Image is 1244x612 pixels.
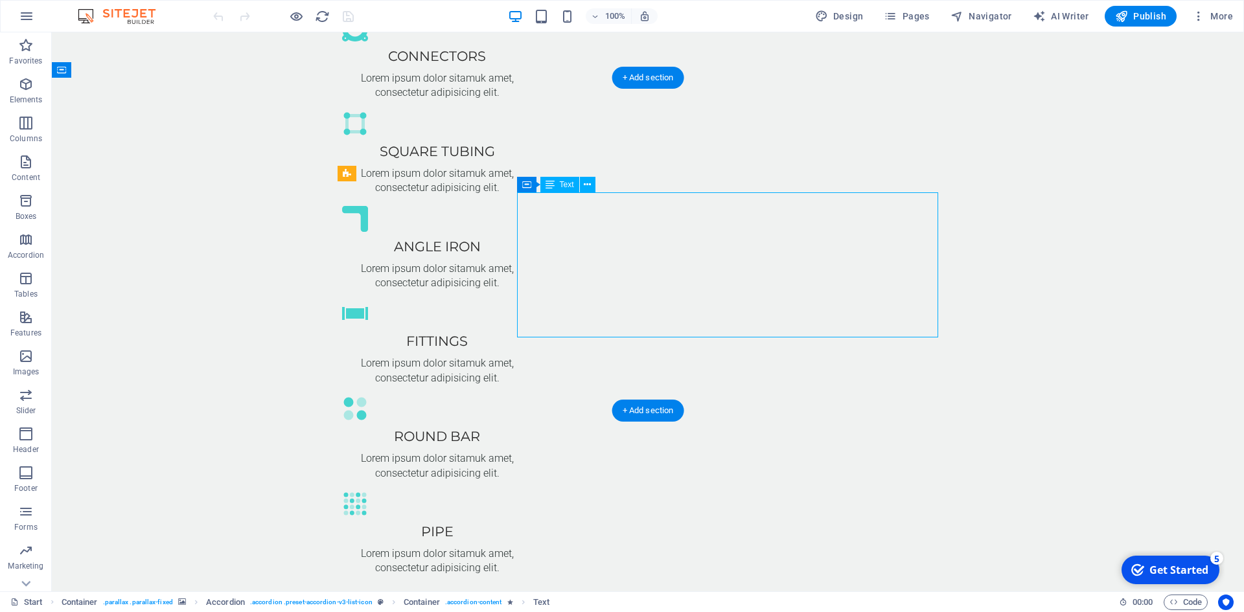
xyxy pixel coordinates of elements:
span: Design [815,10,864,23]
p: Slider [16,405,36,416]
p: Content [12,172,40,183]
p: Features [10,328,41,338]
span: . accordion-content [445,595,502,610]
p: Images [13,367,40,377]
button: 100% [586,8,632,24]
span: . accordion .preset-accordion-v3-list-icon [250,595,373,610]
h6: 100% [605,8,626,24]
h6: Session time [1119,595,1153,610]
button: AI Writer [1028,6,1094,27]
p: Forms [14,522,38,532]
span: Navigator [950,10,1012,23]
div: Design (Ctrl+Alt+Y) [810,6,869,27]
div: + Add section [612,67,684,89]
p: Marketing [8,561,43,571]
span: 00 00 [1133,595,1153,610]
button: Click here to leave preview mode and continue editing [288,8,304,24]
span: Publish [1115,10,1166,23]
i: On resize automatically adjust zoom level to fit chosen device. [639,10,651,22]
span: Click to select. Double-click to edit [206,595,245,610]
button: Pages [879,6,934,27]
i: This element is a customizable preset [378,598,384,606]
button: Design [810,6,869,27]
button: Navigator [945,6,1017,27]
nav: breadcrumb [62,595,549,610]
img: Editor Logo [75,8,172,24]
a: Click to cancel selection. Double-click to open Pages [10,595,43,610]
span: Click to select. Double-click to edit [62,595,98,610]
button: More [1187,6,1238,27]
p: Boxes [16,211,37,221]
div: 5 [96,1,109,14]
span: . parallax .parallax-fixed [103,595,173,610]
button: Publish [1105,6,1177,27]
p: Favorites [9,56,42,66]
i: Reload page [315,9,330,24]
button: reload [314,8,330,24]
span: Pages [884,10,929,23]
i: This element contains a background [178,598,186,606]
span: Click to select. Double-click to edit [533,595,549,610]
p: Tables [14,289,38,299]
p: Footer [14,483,38,493]
div: Get Started 5 items remaining, 0% complete [7,5,105,34]
span: Click to select. Double-click to edit [404,595,440,610]
div: Get Started [35,12,94,27]
p: Columns [10,133,42,144]
p: Accordion [8,250,44,260]
p: Header [13,444,39,455]
p: Elements [10,95,43,105]
button: Code [1164,595,1208,610]
span: : [1142,597,1144,607]
span: AI Writer [1033,10,1089,23]
span: More [1192,10,1233,23]
div: + Add section [612,400,684,422]
i: Element contains an animation [507,598,513,606]
button: Usercentrics [1218,595,1234,610]
span: Text [560,181,574,188]
span: Code [1169,595,1202,610]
